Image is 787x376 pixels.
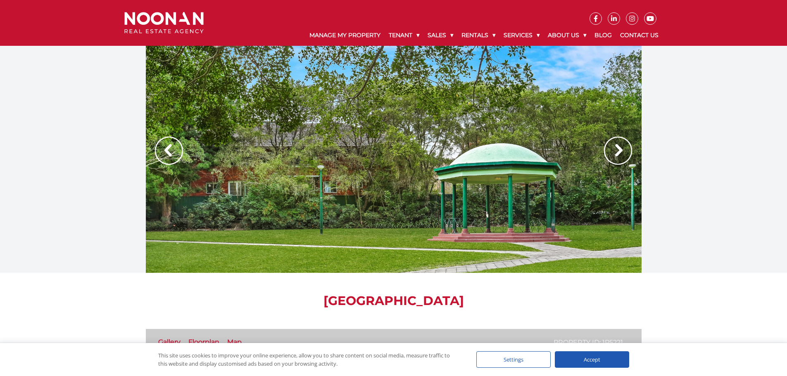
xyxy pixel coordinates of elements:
a: Floorplan [188,338,219,346]
div: This site uses cookies to improve your online experience, allow you to share content on social me... [158,351,460,368]
a: Rentals [457,25,499,46]
a: Contact Us [616,25,663,46]
h1: [GEOGRAPHIC_DATA] [146,293,642,308]
a: Map [227,338,242,346]
img: Noonan Real Estate Agency [124,12,204,34]
a: Gallery [158,338,181,346]
a: Manage My Property [305,25,385,46]
img: Arrow slider [604,137,632,165]
div: Accept [555,351,629,368]
div: Settings [476,351,551,368]
p: Property ID: 1P5221 [554,337,623,348]
a: Services [499,25,544,46]
a: About Us [544,25,590,46]
a: Blog [590,25,616,46]
img: Arrow slider [155,137,183,165]
a: Tenant [385,25,423,46]
a: Sales [423,25,457,46]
